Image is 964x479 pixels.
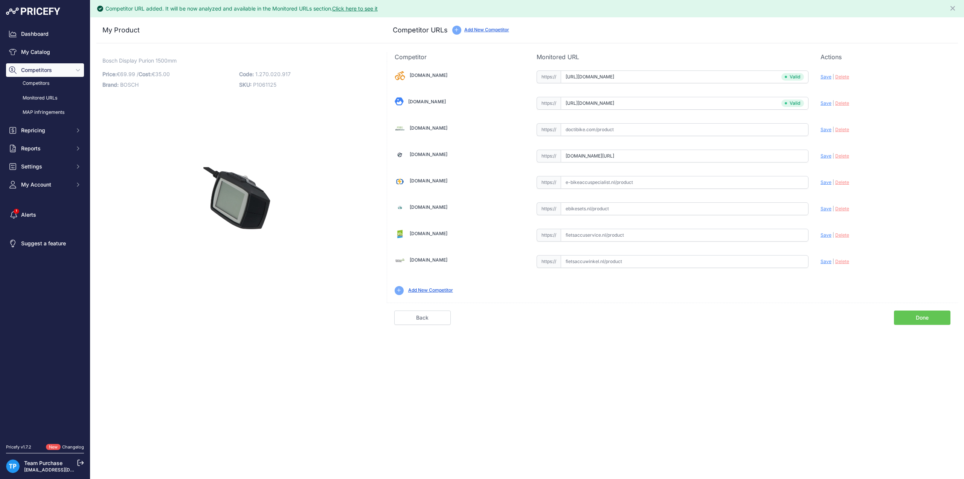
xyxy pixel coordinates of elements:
span: Delete [835,259,849,264]
span: | [833,179,834,185]
span: | [833,127,834,132]
span: https:// [537,229,561,242]
a: Suggest a feature [6,237,84,250]
span: My Account [21,181,70,188]
button: Close [949,3,958,12]
button: Settings [6,160,84,173]
span: Price: [102,71,117,77]
span: Delete [835,100,849,106]
input: fietsaccuservice.nl/product [561,229,808,242]
span: SKU: [239,81,252,88]
span: https:// [537,255,561,268]
input: 12gobiking.nl/product [561,70,808,83]
span: https:// [537,70,561,83]
input: e-bikeaccu.nl/product [561,150,808,162]
span: 69.99 [120,71,135,77]
span: | [833,259,834,264]
span: Save [821,127,831,132]
span: / € [137,71,170,77]
input: ebikesets.nl/product [561,202,808,215]
a: [DOMAIN_NAME] [408,99,446,104]
span: Delete [835,153,849,159]
span: | [833,74,834,80]
div: Competitor URL added. It will be now analyzed and available in the Monitored URLs section. [105,5,378,12]
span: Save [821,232,831,238]
a: [DOMAIN_NAME] [410,152,447,157]
span: Save [821,206,831,211]
span: Save [821,100,831,106]
span: Delete [835,179,849,185]
h3: Competitor URLs [393,25,448,35]
span: Save [821,153,831,159]
a: [DOMAIN_NAME] [410,257,447,263]
div: Pricefy v1.7.2 [6,444,31,450]
span: Repricing [21,127,70,134]
a: Add New Competitor [464,27,509,32]
button: Repricing [6,124,84,137]
a: My Catalog [6,45,84,59]
span: | [833,100,834,106]
span: Reports [21,145,70,152]
a: Monitored URLs [6,92,84,105]
p: Actions [821,52,950,61]
span: Competitors [21,66,70,74]
span: | [833,232,834,238]
p: Competitor [395,52,525,61]
a: Alerts [6,208,84,222]
span: Save [821,179,831,185]
a: [DOMAIN_NAME] [410,178,447,184]
a: MAP infringements [6,106,84,119]
a: Changelog [62,444,84,450]
input: doctibike.com/product [561,123,808,136]
a: Back [394,311,451,325]
span: Delete [835,127,849,132]
a: [DOMAIN_NAME] [410,125,447,131]
button: Reports [6,142,84,155]
span: 1.270.020.917 [255,71,291,77]
span: Delete [835,74,849,80]
span: Brand: [102,81,119,88]
p: Monitored URL [537,52,808,61]
span: Save [821,74,831,80]
span: | [833,206,834,211]
p: € [102,69,235,80]
button: My Account [6,178,84,191]
input: e-bikeaccuspecialist.nl/product [561,176,808,189]
a: Team Purchase [24,460,63,466]
span: https:// [537,202,561,215]
a: Done [894,311,950,325]
a: [DOMAIN_NAME] [410,72,447,78]
span: https:// [537,123,561,136]
a: Dashboard [6,27,84,41]
span: Bosch Display Purion 1500mm [102,56,177,65]
a: Competitors [6,77,84,90]
input: deltabikes.nl/product [561,97,808,110]
span: | [833,153,834,159]
img: Pricefy Logo [6,8,60,15]
span: Code: [239,71,254,77]
span: P1061125 [253,81,276,88]
span: https:// [537,150,561,162]
span: Settings [21,163,70,170]
span: Delete [835,232,849,238]
a: [EMAIL_ADDRESS][DOMAIN_NAME] [24,467,103,473]
span: https:// [537,176,561,189]
span: Delete [835,206,849,211]
span: https:// [537,97,561,110]
span: 35.00 [155,71,170,77]
button: Competitors [6,63,84,77]
h3: My Product [102,25,372,35]
a: [DOMAIN_NAME] [410,204,447,210]
span: New [46,444,61,450]
input: fietsaccuwinkel.nl/product [561,255,808,268]
a: Add New Competitor [408,287,453,293]
span: BOSCH [120,81,139,88]
span: Cost: [139,71,152,77]
a: [DOMAIN_NAME] [410,231,447,236]
nav: Sidebar [6,27,84,435]
span: Save [821,259,831,264]
a: Click here to see it [332,5,378,12]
